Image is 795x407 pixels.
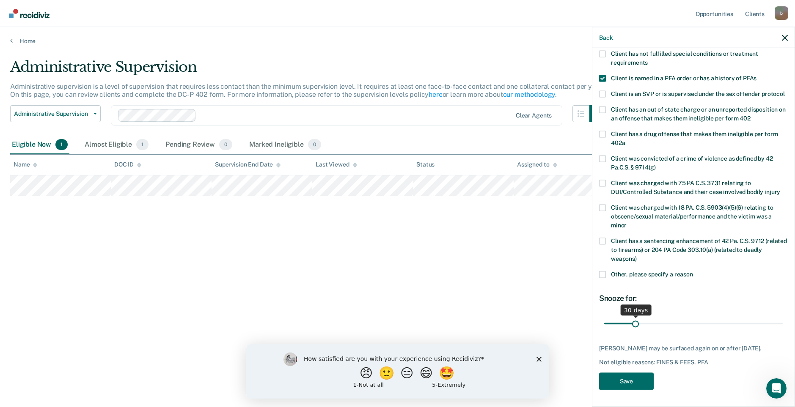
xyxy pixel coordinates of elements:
[766,378,787,399] iframe: Intercom live chat
[83,136,150,154] div: Almost Eligible
[10,58,606,82] div: Administrative Supervision
[621,304,652,315] div: 30 days
[516,112,552,119] div: Clear agents
[599,372,654,390] button: Save
[316,161,357,168] div: Last Viewed
[599,359,788,366] div: Not eligible reasons: FINES & FEES, PFA
[775,6,788,20] div: b
[429,90,442,98] a: here
[9,9,50,18] img: Recidiviz
[611,74,756,81] span: Client is named in a PFA order or has a history of PFAs
[611,155,773,170] span: Client was convicted of a crime of violence as defined by 42 Pa.C.S. § 9714(g)
[611,179,780,195] span: Client was charged with 75 PA C.S. 3731 relating to DUI/Controlled Substance and their case invol...
[246,344,549,399] iframe: Survey by Kim from Recidiviz
[14,161,37,168] div: Name
[599,293,788,303] div: Snooze for:
[611,130,778,146] span: Client has a drug offense that makes them ineligible per form 402a
[599,34,613,41] button: Back
[416,161,435,168] div: Status
[611,270,693,277] span: Other, please specify a reason
[10,37,785,45] a: Home
[308,139,321,150] span: 0
[14,110,90,117] span: Administrative Supervision
[136,139,149,150] span: 1
[611,106,786,121] span: Client has an out of state charge or an unreported disposition on an offense that makes them inel...
[10,136,69,154] div: Eligible Now
[164,136,234,154] div: Pending Review
[611,237,787,262] span: Client has a sentencing enhancement of 42 Pa. C.S. 9712 (related to firearms) or 204 PA Code 303....
[517,161,557,168] div: Assigned to
[10,82,603,98] p: Administrative supervision is a level of supervision that requires less contact than the minimum ...
[611,50,758,66] span: Client has not fulfilled special conditions or treatment requirements
[219,139,232,150] span: 0
[215,161,281,168] div: Supervision End Date
[611,204,773,228] span: Client was charged with 18 PA. C.S. 5903(4)(5)(6) relating to obscene/sexual material/performance...
[599,344,788,352] div: [PERSON_NAME] may be surfaced again on or after [DATE].
[248,136,323,154] div: Marked Ineligible
[611,90,785,97] span: Client is an SVP or is supervised under the sex offender protocol
[775,6,788,20] button: Profile dropdown button
[55,139,68,150] span: 1
[503,90,556,98] a: our methodology
[114,161,141,168] div: DOC ID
